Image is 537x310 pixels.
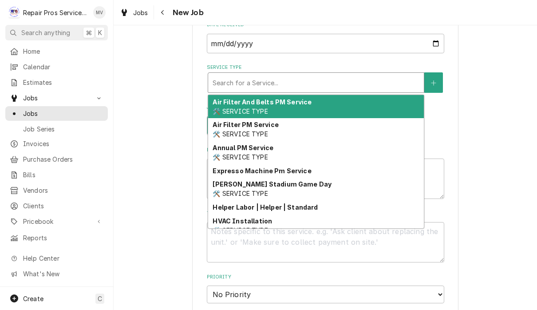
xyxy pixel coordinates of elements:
[23,155,103,164] span: Purchase Orders
[5,106,108,121] a: Jobs
[207,147,444,154] label: Reason For Call
[93,6,106,19] div: MV
[23,124,103,134] span: Job Series
[207,210,444,262] div: Technician Instructions
[213,144,273,151] strong: Annual PM Service
[5,266,108,281] a: Go to What's New
[23,201,103,211] span: Clients
[23,8,88,17] div: Repair Pros Services Inc
[116,5,152,20] a: Jobs
[5,25,108,40] button: Search anything⌘K
[23,93,90,103] span: Jobs
[213,167,311,175] strong: Expresso Machine Pm Service
[5,251,108,266] a: Go to Help Center
[213,217,272,225] strong: HVAC Installation
[8,6,20,19] div: R
[23,170,103,179] span: Bills
[213,190,268,197] span: 🛠️ SERVICE TYPE
[207,147,444,199] div: Reason For Call
[213,130,268,138] span: 🛠️ SERVICE TYPE
[23,78,103,87] span: Estimates
[5,122,108,136] a: Job Series
[207,64,444,93] div: Service Type
[5,152,108,167] a: Purchase Orders
[213,227,268,234] span: 🛠️ SERVICE TYPE
[5,44,108,59] a: Home
[5,75,108,90] a: Estimates
[23,186,103,195] span: Vendors
[5,60,108,74] a: Calendar
[98,294,102,303] span: C
[424,72,443,93] button: Create New Service
[5,214,108,229] a: Go to Pricebook
[133,8,148,17] span: Jobs
[213,121,278,128] strong: Air Filter PM Service
[207,34,444,53] input: yyyy-mm-dd
[207,64,444,71] label: Service Type
[23,217,90,226] span: Pricebook
[23,109,103,118] span: Jobs
[156,5,170,20] button: Navigate back
[5,231,108,245] a: Reports
[93,6,106,19] div: Mindy Volker's Avatar
[207,21,444,53] div: Date Received
[98,28,102,37] span: K
[21,28,70,37] span: Search anything
[23,269,103,278] span: What's New
[86,28,92,37] span: ⌘
[207,104,444,135] div: Job Type
[23,295,43,302] span: Create
[23,254,103,263] span: Help Center
[431,80,436,86] svg: Create New Service
[207,274,444,303] div: Priority
[213,98,312,106] strong: Air Filter And Belts PM Service
[5,136,108,151] a: Invoices
[207,104,444,111] label: Job Type
[207,274,444,281] label: Priority
[207,210,444,217] label: Technician Instructions
[23,62,103,72] span: Calendar
[213,180,332,188] strong: [PERSON_NAME] Stadium Game Day
[213,203,318,211] strong: Helper Labor | Helper | Standard
[5,199,108,213] a: Clients
[170,7,204,19] span: New Job
[213,153,268,161] span: 🛠️ SERVICE TYPE
[5,91,108,105] a: Go to Jobs
[213,107,268,115] span: 🛠️ SERVICE TYPE
[8,6,20,19] div: Repair Pros Services Inc's Avatar
[23,47,103,56] span: Home
[5,183,108,198] a: Vendors
[23,139,103,148] span: Invoices
[23,233,103,242] span: Reports
[5,167,108,182] a: Bills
